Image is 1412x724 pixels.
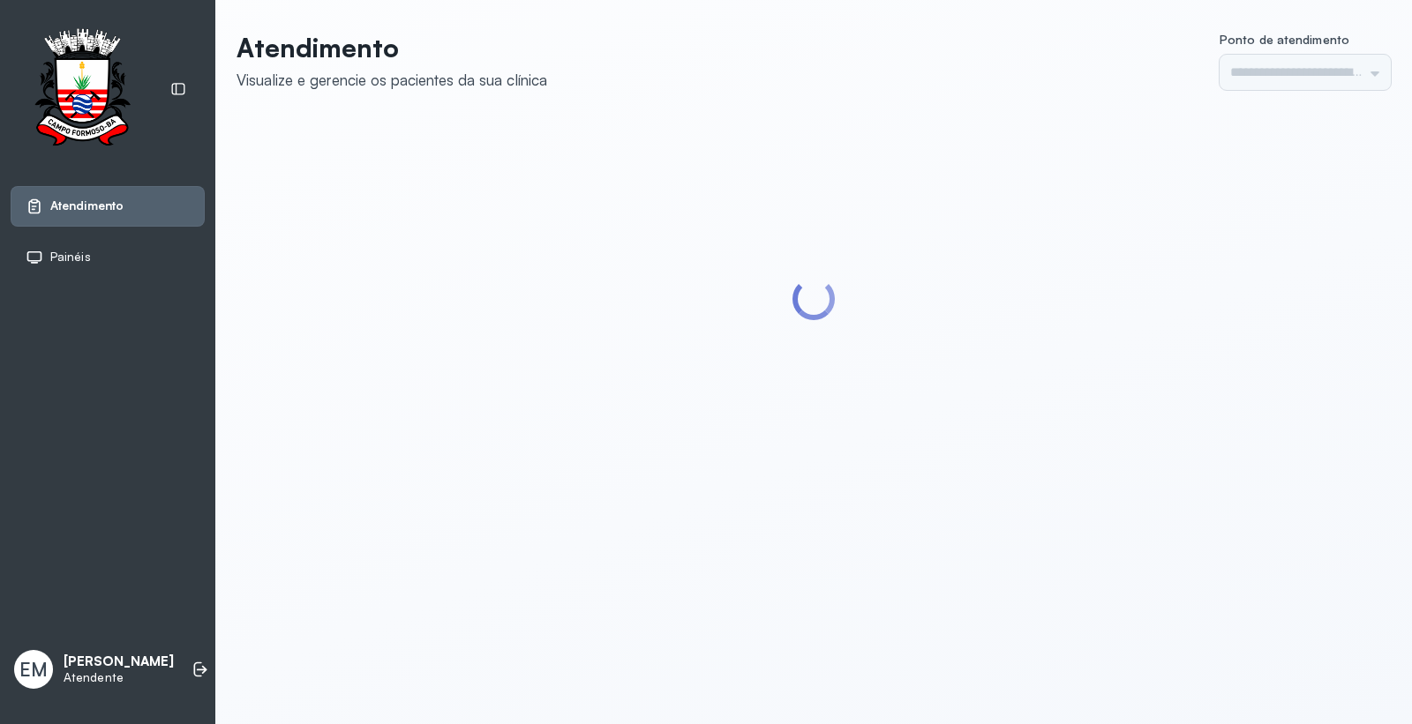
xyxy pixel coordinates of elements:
[50,198,124,213] span: Atendimento
[26,198,190,215] a: Atendimento
[1220,32,1349,47] span: Ponto de atendimento
[64,670,174,685] p: Atendente
[19,28,146,151] img: Logotipo do estabelecimento
[64,653,174,670] p: [PERSON_NAME]
[237,32,547,63] p: Atendimento
[237,71,547,89] div: Visualize e gerencie os pacientes da sua clínica
[50,250,91,265] span: Painéis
